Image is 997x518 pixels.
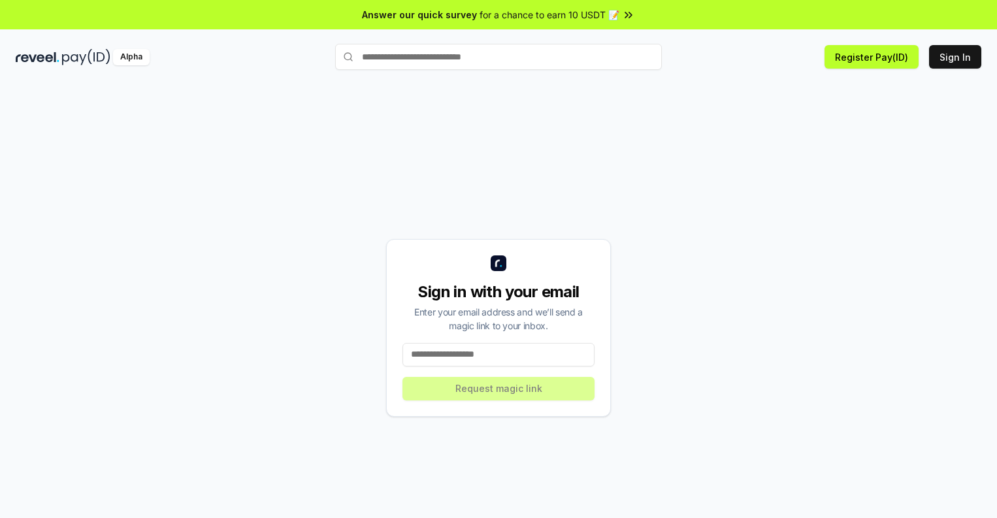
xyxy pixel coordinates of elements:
span: Answer our quick survey [362,8,477,22]
div: Alpha [113,49,150,65]
span: for a chance to earn 10 USDT 📝 [480,8,619,22]
button: Sign In [929,45,981,69]
div: Enter your email address and we’ll send a magic link to your inbox. [402,305,595,332]
img: logo_small [491,255,506,271]
div: Sign in with your email [402,282,595,302]
button: Register Pay(ID) [825,45,919,69]
img: reveel_dark [16,49,59,65]
img: pay_id [62,49,110,65]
